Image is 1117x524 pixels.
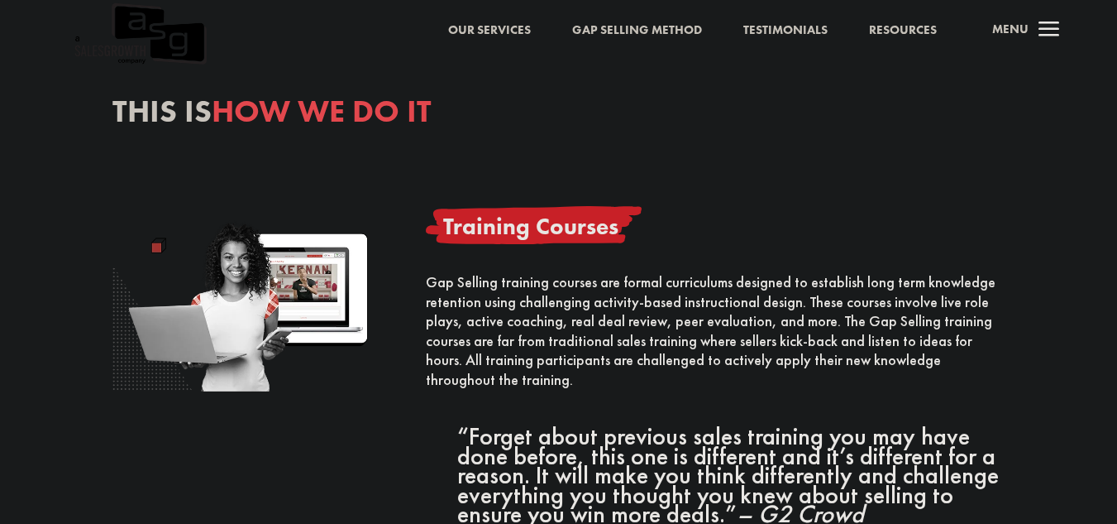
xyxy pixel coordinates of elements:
a: Testimonials [743,20,828,41]
a: Gap Selling Method [572,20,702,41]
p: “Forget about previous sales training you may have done before, this one is different and it’s di... [457,426,1005,524]
span: how we do it [212,91,432,131]
span: a [1033,14,1066,47]
h2: This is [112,95,1005,135]
a: Our Services [448,20,531,41]
a: Resources [869,20,937,41]
span: Menu [992,21,1029,37]
img: Sales Growth Training Courses [112,206,377,392]
div: Gap Selling training courses are formal curriculums designed to establish long term knowledge ret... [426,272,1005,524]
h3: Training Courses [426,206,1005,248]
